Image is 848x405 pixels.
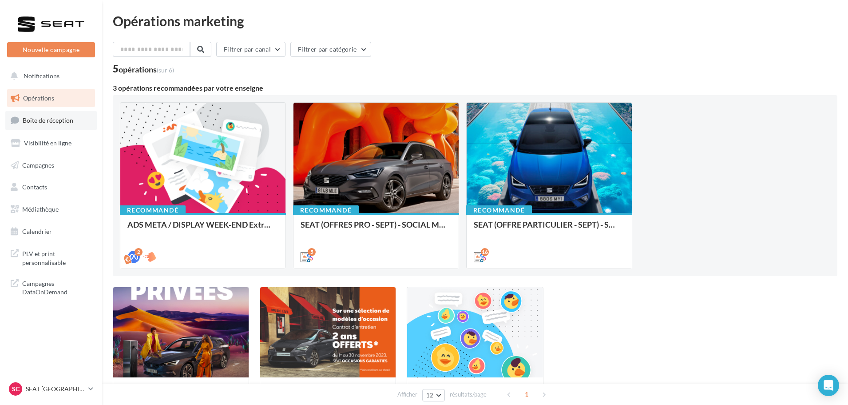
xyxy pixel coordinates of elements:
[5,244,97,270] a: PLV et print personnalisable
[22,183,47,191] span: Contacts
[450,390,487,399] span: résultats/page
[24,72,59,80] span: Notifications
[23,94,54,102] span: Opérations
[23,116,73,124] span: Boîte de réception
[7,381,95,397] a: SC SEAT [GEOGRAPHIC_DATA]
[7,42,95,57] button: Nouvelle campagne
[5,134,97,152] a: Visibilité en ligne
[113,64,174,74] div: 5
[216,42,285,57] button: Filtrer par canal
[474,220,625,238] div: SEAT (OFFRE PARTICULIER - SEPT) - SOCIAL MEDIA
[22,228,52,235] span: Calendrier
[466,205,532,215] div: Recommandé
[22,205,59,213] span: Médiathèque
[127,220,278,238] div: ADS META / DISPLAY WEEK-END Extraordinaire (JPO) Septembre 2025
[5,274,97,300] a: Campagnes DataOnDemand
[22,277,91,297] span: Campagnes DataOnDemand
[24,139,71,147] span: Visibilité en ligne
[5,67,93,85] button: Notifications
[301,220,452,238] div: SEAT (OFFRES PRO - SEPT) - SOCIAL MEDIA
[5,89,97,108] a: Opérations
[120,205,186,215] div: Recommandé
[22,248,91,267] span: PLV et print personnalisable
[22,161,54,168] span: Campagnes
[426,392,434,399] span: 12
[12,385,20,393] span: SC
[113,84,837,92] div: 3 opérations recommandées par votre enseigne
[290,42,371,57] button: Filtrer par catégorie
[113,14,837,28] div: Opérations marketing
[5,222,97,241] a: Calendrier
[519,387,534,401] span: 1
[308,248,316,256] div: 5
[157,66,174,74] span: (sur 6)
[293,205,359,215] div: Recommandé
[397,390,417,399] span: Afficher
[481,248,489,256] div: 16
[5,178,97,196] a: Contacts
[5,111,97,130] a: Boîte de réception
[135,248,143,256] div: 2
[119,65,174,73] div: opérations
[818,375,839,396] div: Open Intercom Messenger
[26,385,85,393] p: SEAT [GEOGRAPHIC_DATA]
[5,156,97,175] a: Campagnes
[5,200,97,219] a: Médiathèque
[422,389,445,401] button: 12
